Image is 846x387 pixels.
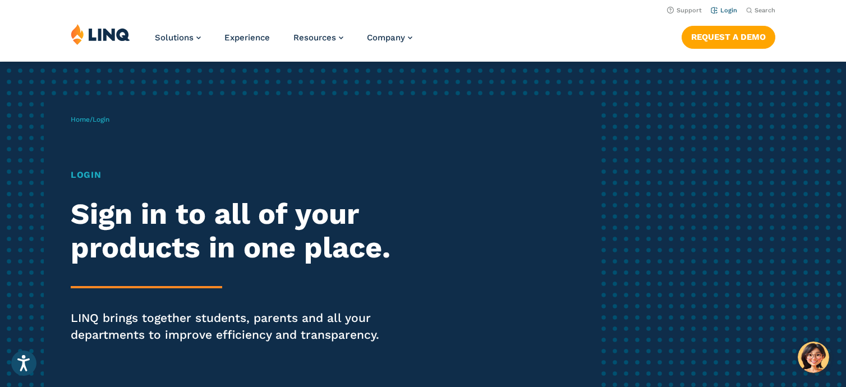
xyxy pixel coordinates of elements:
[71,116,90,123] a: Home
[224,33,270,43] a: Experience
[711,7,737,14] a: Login
[71,310,397,343] p: LINQ brings together students, parents and all your departments to improve efficiency and transpa...
[798,342,829,373] button: Hello, have a question? Let’s chat.
[293,33,336,43] span: Resources
[293,33,343,43] a: Resources
[155,24,412,61] nav: Primary Navigation
[71,116,109,123] span: /
[682,24,775,48] nav: Button Navigation
[71,197,397,265] h2: Sign in to all of your products in one place.
[682,26,775,48] a: Request a Demo
[71,24,130,45] img: LINQ | K‑12 Software
[667,7,702,14] a: Support
[746,6,775,15] button: Open Search Bar
[755,7,775,14] span: Search
[155,33,201,43] a: Solutions
[71,168,397,182] h1: Login
[93,116,109,123] span: Login
[367,33,412,43] a: Company
[155,33,194,43] span: Solutions
[367,33,405,43] span: Company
